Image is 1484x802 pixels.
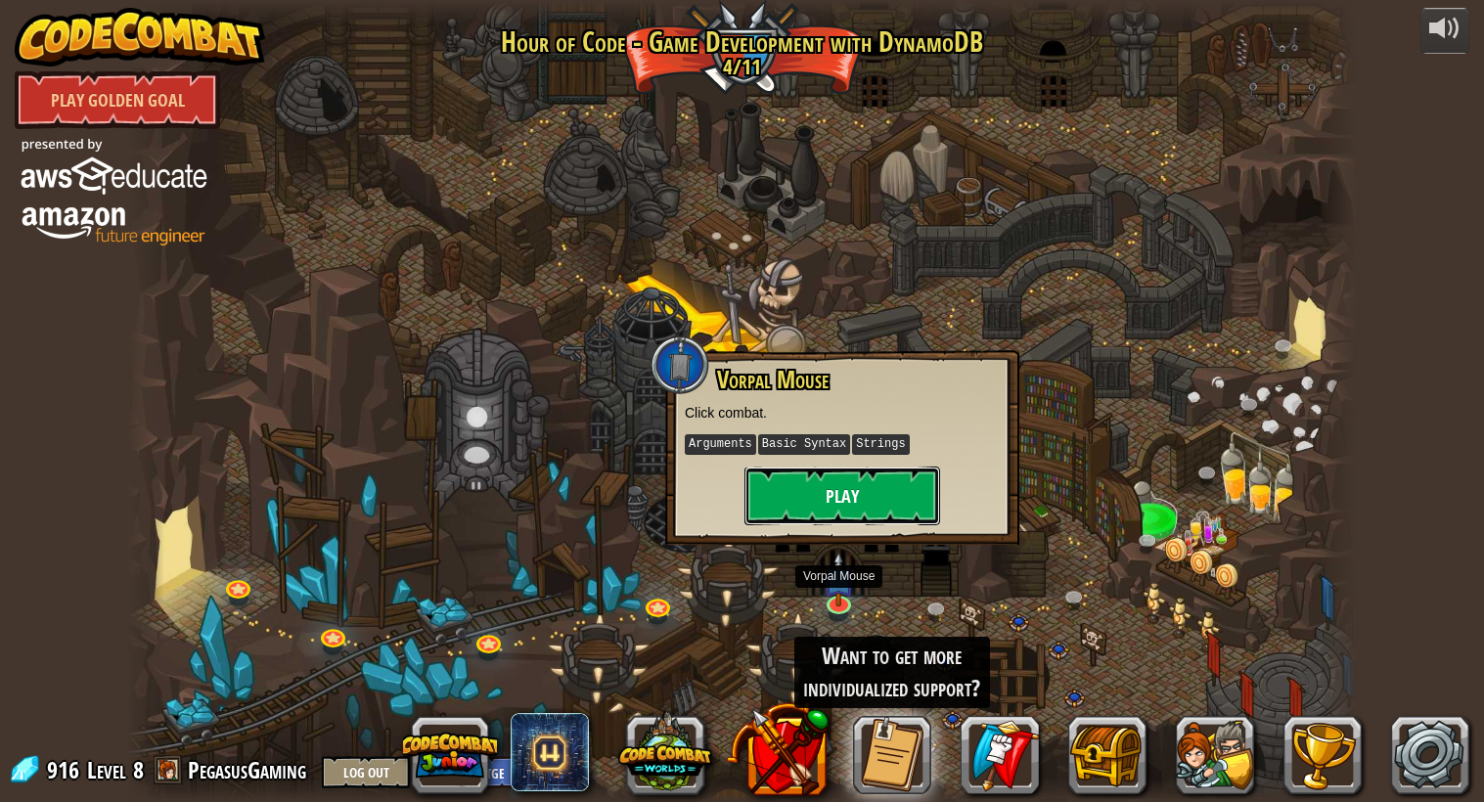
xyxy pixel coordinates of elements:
img: CodeCombat - Learn how to code by playing a game [15,8,265,67]
kbd: Arguments [685,434,756,455]
p: Click combat. [685,403,1000,423]
span: 916 [47,754,85,785]
a: PegasusGaming [188,754,312,785]
img: level-banner-unstarted-subscriber.png [823,552,854,606]
button: Log Out [322,756,410,788]
button: Play [744,467,940,525]
kbd: Strings [852,434,909,455]
span: Level [87,754,126,786]
a: Play Golden Goal [15,70,220,129]
kbd: Basic Syntax [758,434,850,455]
span: 8 [133,754,144,785]
button: Adjust volume [1420,8,1469,54]
img: amazon_vert_lockup.png [15,129,210,251]
div: Want to get more individualized support? [794,637,990,708]
span: Vorpal Mouse [717,363,829,396]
